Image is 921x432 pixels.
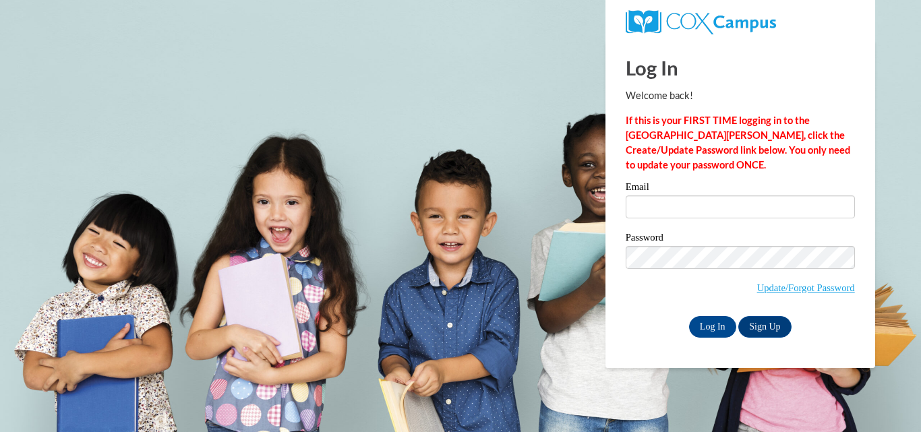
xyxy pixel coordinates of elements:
[626,54,855,82] h1: Log In
[626,10,776,34] img: COX Campus
[626,115,850,171] strong: If this is your FIRST TIME logging in to the [GEOGRAPHIC_DATA][PERSON_NAME], click the Create/Upd...
[626,233,855,246] label: Password
[626,16,776,27] a: COX Campus
[689,316,736,338] input: Log In
[757,282,855,293] a: Update/Forgot Password
[626,182,855,195] label: Email
[738,316,791,338] a: Sign Up
[626,88,855,103] p: Welcome back!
